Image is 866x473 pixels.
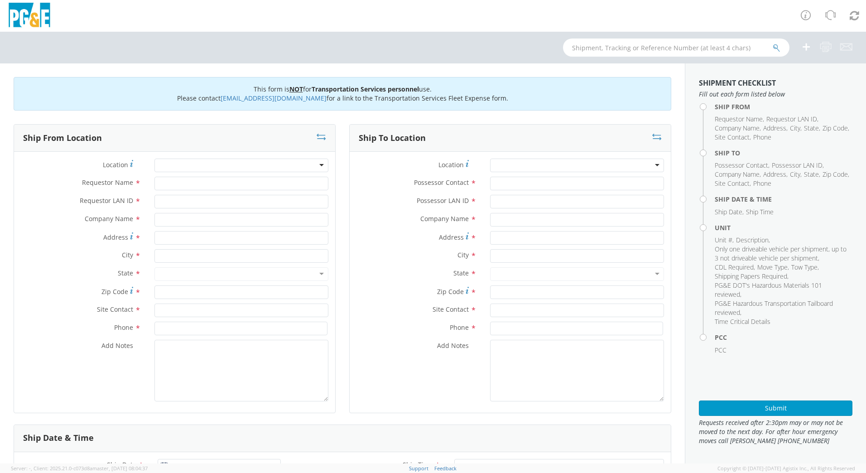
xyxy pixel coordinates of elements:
span: PG&E Hazardous Transportation Tailboard reviewed [715,299,833,317]
span: master, [DATE] 08:04:37 [92,465,148,472]
span: City [790,170,800,179]
input: Shipment, Tracking or Reference Number (at least 4 chars) [563,39,789,57]
h3: Ship From Location [23,134,102,143]
li: , [715,263,755,272]
span: Possessor Contact [414,178,469,187]
span: Ship Date [715,208,742,216]
a: Support [409,465,428,472]
span: Company Name [85,214,133,223]
span: Zip Code [437,287,464,296]
li: , [791,263,819,272]
span: Location [438,160,464,169]
li: , [790,170,802,179]
li: , [715,115,764,124]
li: , [804,170,820,179]
span: CDL Required [715,263,754,271]
span: State [453,269,469,277]
span: Phone [753,133,771,141]
span: Location [103,160,128,169]
span: Add Notes [101,341,133,350]
span: Fill out each form listed below [699,90,852,99]
li: , [766,115,818,124]
li: , [715,179,751,188]
li: , [715,208,744,217]
span: Requestor Name [715,115,763,123]
span: Time Critical Details [715,317,770,326]
span: Move Type [757,263,788,271]
span: Phone [450,323,469,332]
li: , [715,236,734,245]
span: Address [763,170,786,179]
span: Only one driveable vehicle per shipment, up to 3 not driveable vehicle per shipment [715,245,847,262]
li: , [763,170,788,179]
span: State [804,170,819,179]
span: Description [736,236,769,244]
span: , [31,465,32,472]
li: , [715,245,850,263]
b: Transportation Services personnel [312,85,419,93]
a: Feedback [434,465,457,472]
h4: Unit [715,224,852,231]
h4: PCC [715,334,852,341]
span: Company Name [420,214,469,223]
li: , [715,133,751,142]
button: Submit [699,401,852,416]
li: , [823,170,849,179]
h4: Ship Date & Time [715,196,852,203]
span: Tow Type [791,263,818,271]
span: Phone [114,323,133,332]
span: Possessor LAN ID [417,196,469,205]
span: Add Notes [437,341,469,350]
span: Site Contact [715,179,750,188]
li: , [715,299,850,317]
span: Address [763,124,786,132]
li: , [715,170,761,179]
span: State [118,269,133,277]
span: City [790,124,800,132]
li: , [823,124,849,133]
span: Ship Date [107,460,136,469]
li: , [757,263,789,272]
li: , [715,281,850,299]
span: Requestor Name [82,178,133,187]
img: pge-logo-06675f144f4cfa6a6814.png [7,3,52,29]
h3: Ship Date & Time [23,434,94,443]
span: Zip Code [823,170,848,179]
span: Unit # [715,236,732,244]
span: Shipping Papers Required [715,272,787,280]
span: PG&E DOT's Hazardous Materials 101 reviewed [715,281,822,299]
span: City [122,251,133,259]
u: NOT [289,85,303,93]
div: This form is for use. Please contact for a link to the Transportation Services Fleet Expense form. [14,77,671,111]
li: , [736,236,770,245]
span: Requestor LAN ID [766,115,817,123]
span: Zip Code [823,124,848,132]
span: Possessor LAN ID [772,161,823,169]
span: Possessor Contact [715,161,768,169]
span: Server: - [11,465,32,472]
span: Site Contact [97,305,133,314]
li: , [715,124,761,133]
li: , [772,161,824,170]
span: Address [439,233,464,241]
span: Site Contact [715,133,750,141]
a: [EMAIL_ADDRESS][DOMAIN_NAME] [221,94,327,102]
span: Requests received after 2:30pm may or may not be moved to the next day. For after hour emergency ... [699,418,852,445]
span: Site Contact [433,305,469,314]
span: Client: 2025.21.0-c073d8a [34,465,148,472]
span: City [457,251,469,259]
span: Copyright © [DATE]-[DATE] Agistix Inc., All Rights Reserved [717,465,855,472]
span: Phone [753,179,771,188]
h4: Ship To [715,150,852,156]
h3: Ship To Location [359,134,426,143]
span: Address [103,233,128,241]
li: , [763,124,788,133]
span: State [804,124,819,132]
span: Ship Time [403,460,433,469]
li: , [804,124,820,133]
span: Zip Code [101,287,128,296]
li: , [790,124,802,133]
span: PCC [715,346,726,354]
span: Company Name [715,124,760,132]
span: Ship Time [746,208,774,216]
